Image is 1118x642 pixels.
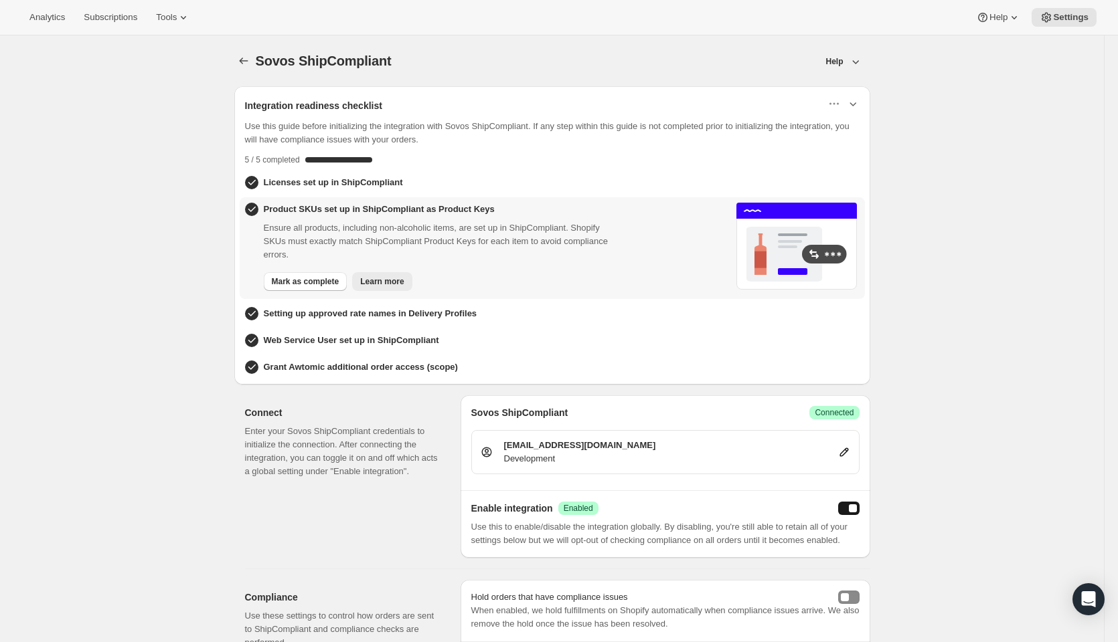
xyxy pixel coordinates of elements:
[1032,8,1097,27] button: Settings
[471,520,860,547] p: Use this to enable/disable the integration globally. By disabling, you're still able to retain al...
[264,307,477,320] h3: Setting up approved rate names in Delivery Profiles
[471,591,628,604] p: Hold orders that have compliance issues
[245,406,439,419] h2: Connect
[1072,583,1105,615] div: Open Intercom Messenger
[838,502,860,515] button: enabled
[148,8,198,27] button: Tools
[245,154,300,165] p: 5 / 5 completed
[504,452,656,465] p: Development
[29,12,65,23] span: Analytics
[825,55,862,68] div: Help
[815,407,854,418] span: Connected
[471,604,860,631] p: When enabled, we hold fulfillments on Shopify automatically when compliance issues arrive. We als...
[264,360,458,374] h3: Grant Awtomic additional order access (scope)
[504,439,656,452] p: [EMAIL_ADDRESS][DOMAIN_NAME]
[245,591,439,604] h2: Compliance
[989,12,1008,23] span: Help
[471,502,553,515] h2: Enable integration
[264,203,495,216] h3: Product SKUs set up in ShipCompliant as Product Keys
[352,272,412,291] button: Learn more
[968,8,1029,27] button: Help
[471,406,568,419] h2: Sovos ShipCompliant
[1053,12,1089,23] span: Settings
[76,8,145,27] button: Subscriptions
[21,8,73,27] button: Analytics
[272,276,339,287] span: Mark as complete
[245,99,382,112] h2: Integration readiness checklist
[264,334,439,347] h3: Web Service User set up in ShipCompliant
[245,120,860,146] p: Use this guide before initializing the integration with Sovos ShipCompliant. If any step within t...
[256,53,392,68] span: Sovos ShipCompliant
[838,591,860,604] button: holdShopifyFulfillmentOrders
[156,12,177,23] span: Tools
[264,272,347,291] button: Mark as complete
[245,425,439,478] p: Enter your Sovos ShipCompliant credentials to initialize the connection. After connecting the int...
[564,503,593,514] span: Enabled
[817,51,870,72] button: Help
[360,276,404,287] span: Learn more
[264,176,403,189] h3: Licenses set up in ShipCompliant
[264,221,614,261] p: Ensure all products, including non-alcoholic items, are set up in ShipCompliant. Shopify SKUs mus...
[84,12,137,23] span: Subscriptions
